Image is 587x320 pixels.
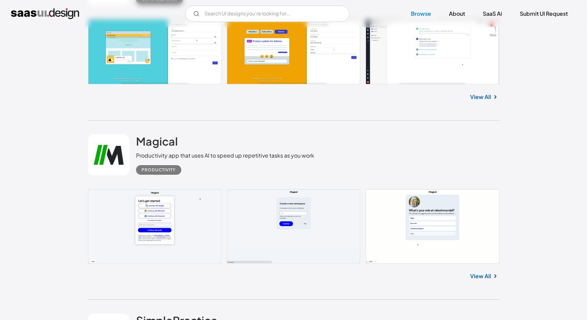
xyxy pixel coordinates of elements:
[136,134,178,148] h2: Magical
[512,6,576,21] a: Submit UI Request
[470,93,491,101] a: View All
[136,134,178,151] a: Magical
[185,5,350,22] form: Email Form
[403,6,439,21] a: Browse
[142,166,176,174] div: Productivity
[11,8,79,19] a: home
[185,5,350,22] input: Search UI designs you're looking for...
[441,6,473,21] a: About
[475,6,510,21] a: SaaS Ai
[470,272,491,280] a: View All
[136,151,314,160] div: Productivity app that uses AI to speed up repetitive tasks as you work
